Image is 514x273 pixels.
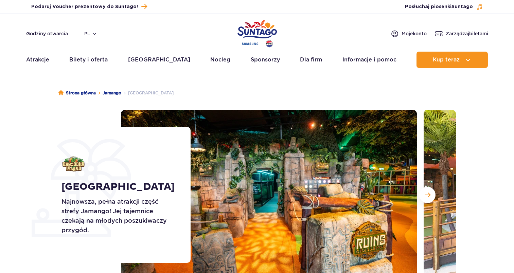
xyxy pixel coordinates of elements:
[128,52,190,68] a: [GEOGRAPHIC_DATA]
[84,30,97,37] button: pl
[402,30,427,37] span: Moje konto
[433,57,460,63] span: Kup teraz
[451,4,473,9] span: Suntago
[26,30,68,37] a: Godziny otwarcia
[31,3,138,10] span: Podaruj Voucher prezentowy do Suntago!
[416,52,488,68] button: Kup teraz
[121,90,174,96] li: [GEOGRAPHIC_DATA]
[61,197,175,235] p: Najnowsza, pełna atrakcji część strefy Jamango! Jej tajemnice czekają na młodych poszukiwaczy prz...
[435,30,488,38] a: Zarządzajbiletami
[69,52,108,68] a: Bilety i oferta
[210,52,230,68] a: Nocleg
[391,30,427,38] a: Mojekonto
[405,3,473,10] span: Posłuchaj piosenki
[31,2,147,11] a: Podaruj Voucher prezentowy do Suntago!
[342,52,396,68] a: Informacje i pomoc
[251,52,280,68] a: Sponsorzy
[419,187,436,203] button: Następny slajd
[58,90,96,96] a: Strona główna
[237,17,277,48] a: Park of Poland
[300,52,322,68] a: Dla firm
[446,30,488,37] span: Zarządzaj biletami
[103,90,121,96] a: Jamango
[405,3,483,10] button: Posłuchaj piosenkiSuntago
[61,181,175,193] h1: [GEOGRAPHIC_DATA]
[26,52,49,68] a: Atrakcje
